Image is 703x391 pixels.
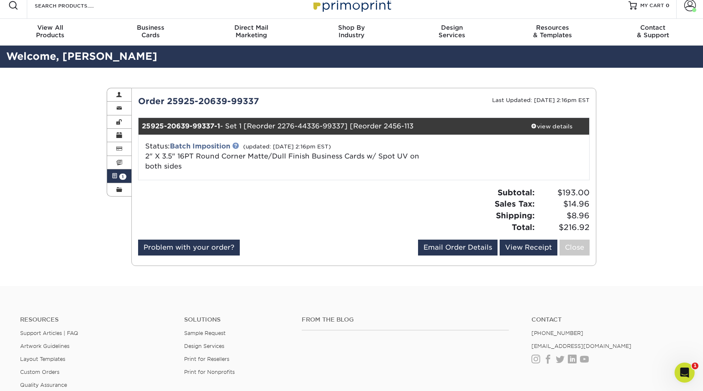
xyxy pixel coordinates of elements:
[492,97,590,103] small: Last Updated: [DATE] 2:16pm EST
[201,19,301,46] a: Direct MailMarketing
[301,19,402,46] a: Shop ByIndustry
[537,198,590,210] span: $14.96
[495,199,535,208] strong: Sales Tax:
[666,3,670,8] span: 0
[531,343,631,349] a: [EMAIL_ADDRESS][DOMAIN_NAME]
[132,95,364,107] div: Order 25925-20639-99337
[243,143,331,150] small: (updated: [DATE] 2:16pm EST)
[184,316,289,323] h4: Solutions
[603,24,703,31] span: Contact
[514,118,589,135] a: view details
[20,316,172,323] h4: Resources
[107,169,131,183] a: 1
[603,19,703,46] a: Contact& Support
[402,19,502,46] a: DesignServices
[301,24,402,31] span: Shop By
[502,24,603,31] span: Resources
[559,240,590,256] a: Close
[100,19,201,46] a: BusinessCards
[537,210,590,222] span: $8.96
[184,330,226,336] a: Sample Request
[170,142,230,150] a: Batch Imposition
[20,369,59,375] a: Custom Orders
[500,240,557,256] a: View Receipt
[498,188,535,197] strong: Subtotal:
[201,24,301,31] span: Direct Mail
[402,24,502,39] div: Services
[302,316,509,323] h4: From the Blog
[402,24,502,31] span: Design
[184,343,224,349] a: Design Services
[119,174,126,180] span: 1
[301,24,402,39] div: Industry
[640,2,664,9] span: MY CART
[514,122,589,130] div: view details
[502,19,603,46] a: Resources& Templates
[184,356,229,362] a: Print for Resellers
[100,24,201,31] span: Business
[142,122,220,130] strong: 25925-20639-99337-1
[138,240,240,256] a: Problem with your order?
[531,330,583,336] a: [PHONE_NUMBER]
[100,24,201,39] div: Cards
[20,343,69,349] a: Artwork Guidelines
[502,24,603,39] div: & Templates
[675,363,695,383] iframe: Intercom live chat
[201,24,301,39] div: Marketing
[20,382,67,388] a: Quality Assurance
[512,222,535,232] strong: Total:
[20,356,65,362] a: Layout Templates
[531,316,683,323] a: Contact
[34,0,115,10] input: SEARCH PRODUCTS.....
[139,141,439,171] div: Status:
[20,330,78,336] a: Support Articles | FAQ
[496,211,535,220] strong: Shipping:
[418,240,498,256] a: Email Order Details
[603,24,703,39] div: & Support
[537,187,590,199] span: $193.00
[692,363,698,369] span: 1
[139,118,514,135] div: - Set 1 [Reorder 2276-44336-99337] [Reorder 2456-113
[145,152,419,170] span: 2" X 3.5" 16PT Round Corner Matte/Dull Finish Business Cards w/ Spot UV on both sides
[537,222,590,233] span: $216.92
[184,369,235,375] a: Print for Nonprofits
